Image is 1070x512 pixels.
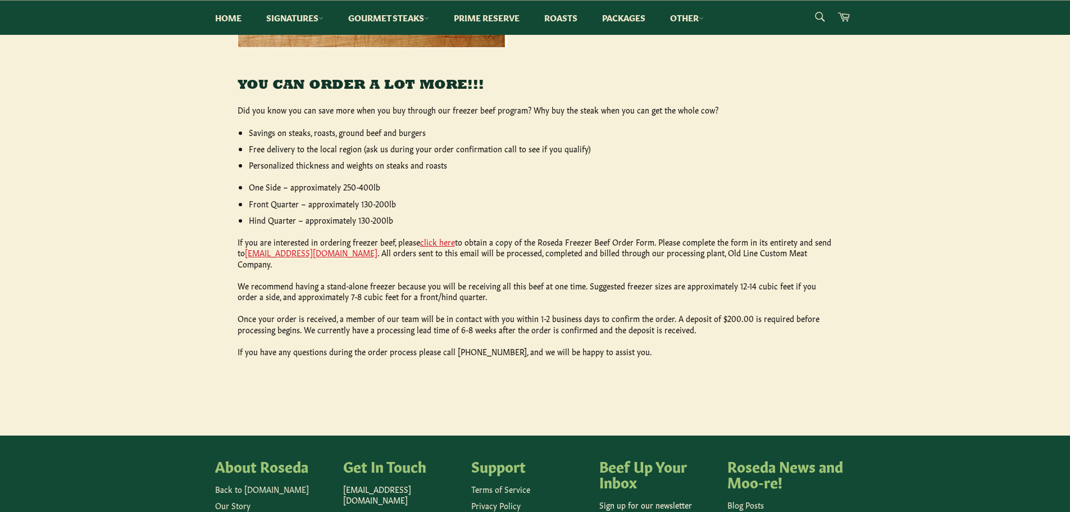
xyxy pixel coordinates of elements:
[249,215,833,225] li: Hind Quarter – approximately 130-200lb
[533,1,589,35] a: Roasts
[420,236,455,247] a: click here
[215,483,309,495] a: Back to [DOMAIN_NAME]
[599,500,716,510] p: Sign up for our newsletter
[245,247,377,258] a: [EMAIL_ADDRESS][DOMAIN_NAME]
[343,484,460,506] p: [EMAIL_ADDRESS][DOMAIN_NAME]
[249,143,833,154] li: Free delivery to the local region (ask us during your order confirmation call to see if you qualify)
[591,1,657,35] a: Packages
[238,76,833,95] h3: YOU CAN ORDER A LOT MORE!!!
[249,127,833,138] li: Savings on steaks, roasts, ground beef and burgers
[249,198,833,209] li: Front Quarter – approximately 130-200lb
[255,1,335,35] a: Signatures
[443,1,531,35] a: Prime Reserve
[238,237,833,269] p: If you are interested in ordering freezer beef, please to obtain a copy of the Roseda Freezer Bee...
[238,313,833,335] p: Once your order is received, a member of our team will be in contact with you within 1-2 business...
[727,499,764,510] a: Blog Posts
[343,458,460,474] h4: Get In Touch
[337,1,440,35] a: Gourmet Steaks
[215,500,251,511] a: Our Story
[238,105,833,115] p: Did you know you can save more when you buy through our freezer beef program? Why buy the steak w...
[238,346,833,357] p: If you have any questions during the order process please call [PHONE_NUMBER], and we will be hap...
[249,182,833,192] li: One Side – approximately 250-400lb
[249,160,833,170] li: Personalized thickness and weights on steaks and roasts
[204,1,253,35] a: Home
[471,458,588,474] h4: Support
[238,280,833,302] p: We recommend having a stand-alone freezer because you will be receiving all this beef at one time...
[659,1,715,35] a: Other
[471,500,521,511] a: Privacy Policy
[471,483,530,495] a: Terms of Service
[727,458,844,489] h4: Roseda News and Moo-re!
[599,458,716,489] h4: Beef Up Your Inbox
[215,458,332,474] h4: About Roseda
